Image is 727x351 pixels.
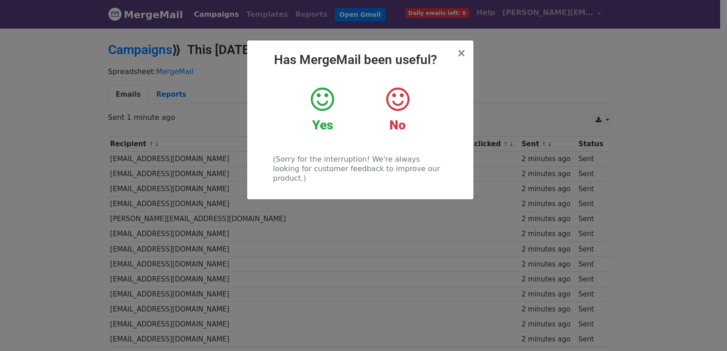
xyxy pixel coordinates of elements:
[254,52,466,68] h2: Has MergeMail been useful?
[292,86,353,133] a: Yes
[312,118,333,133] strong: Yes
[389,118,406,133] strong: No
[273,154,447,183] p: (Sorry for the interruption! We're always looking for customer feedback to improve our product.)
[457,47,466,59] span: ×
[457,48,466,59] button: Close
[367,86,428,133] a: No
